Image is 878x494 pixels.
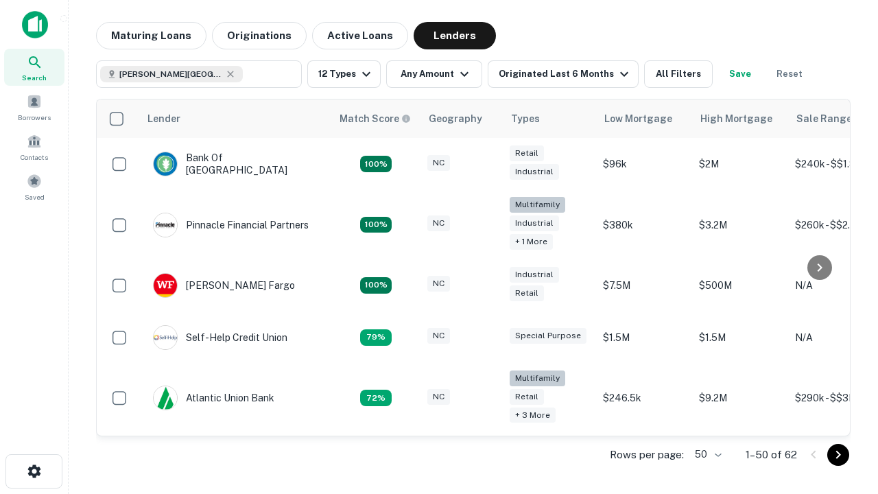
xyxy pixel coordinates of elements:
div: Retail [510,285,544,301]
a: Contacts [4,128,64,165]
div: Retail [510,389,544,405]
button: 12 Types [307,60,381,88]
div: Capitalize uses an advanced AI algorithm to match your search with the best lender. The match sco... [340,111,411,126]
button: Save your search to get updates of matches that match your search criteria. [718,60,762,88]
div: Matching Properties: 10, hasApolloMatch: undefined [360,390,392,406]
div: Geography [429,110,482,127]
img: picture [154,152,177,176]
button: Maturing Loans [96,22,206,49]
div: NC [427,389,450,405]
th: Geography [420,99,503,138]
img: picture [154,213,177,237]
div: + 1 more [510,234,553,250]
button: Active Loans [312,22,408,49]
td: $7.5M [596,259,692,311]
td: $1.5M [596,311,692,364]
div: Industrial [510,215,559,231]
span: Saved [25,191,45,202]
span: [PERSON_NAME][GEOGRAPHIC_DATA], [GEOGRAPHIC_DATA] [119,68,222,80]
div: Industrial [510,267,559,283]
a: Search [4,49,64,86]
div: 50 [689,445,724,464]
th: Lender [139,99,331,138]
div: NC [427,215,450,231]
div: Types [511,110,540,127]
div: Low Mortgage [604,110,672,127]
td: $3.2M [692,190,788,259]
th: Low Mortgage [596,99,692,138]
th: Capitalize uses an advanced AI algorithm to match your search with the best lender. The match sco... [331,99,420,138]
span: Borrowers [18,112,51,123]
div: Self-help Credit Union [153,325,287,350]
td: $1.5M [692,311,788,364]
img: picture [154,274,177,297]
div: Bank Of [GEOGRAPHIC_DATA] [153,152,318,176]
button: Originations [212,22,307,49]
button: All Filters [644,60,713,88]
td: $380k [596,190,692,259]
p: 1–50 of 62 [746,447,797,463]
td: $246.5k [596,364,692,433]
div: Matching Properties: 14, hasApolloMatch: undefined [360,156,392,172]
img: picture [154,386,177,410]
p: Rows per page: [610,447,684,463]
button: Lenders [414,22,496,49]
div: Sale Range [796,110,852,127]
div: NC [427,276,450,292]
td: $96k [596,138,692,190]
div: Pinnacle Financial Partners [153,213,309,237]
div: Industrial [510,164,559,180]
div: Multifamily [510,370,565,386]
span: Contacts [21,152,48,163]
span: Search [22,72,47,83]
div: Matching Properties: 25, hasApolloMatch: undefined [360,217,392,233]
button: Reset [768,60,811,88]
div: + 3 more [510,408,556,423]
th: Types [503,99,596,138]
a: Borrowers [4,89,64,126]
td: $500M [692,259,788,311]
div: Matching Properties: 14, hasApolloMatch: undefined [360,277,392,294]
h6: Match Score [340,111,408,126]
button: Originated Last 6 Months [488,60,639,88]
button: Go to next page [827,444,849,466]
div: Lender [147,110,180,127]
button: Any Amount [386,60,482,88]
div: Special Purpose [510,328,586,344]
td: $2M [692,138,788,190]
th: High Mortgage [692,99,788,138]
a: Saved [4,168,64,205]
iframe: Chat Widget [809,340,878,406]
div: High Mortgage [700,110,772,127]
div: [PERSON_NAME] Fargo [153,273,295,298]
img: picture [154,326,177,349]
div: Atlantic Union Bank [153,386,274,410]
div: Originated Last 6 Months [499,66,632,82]
td: $9.2M [692,364,788,433]
div: NC [427,328,450,344]
div: Matching Properties: 11, hasApolloMatch: undefined [360,329,392,346]
div: NC [427,155,450,171]
div: Retail [510,145,544,161]
div: Multifamily [510,197,565,213]
img: capitalize-icon.png [22,11,48,38]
